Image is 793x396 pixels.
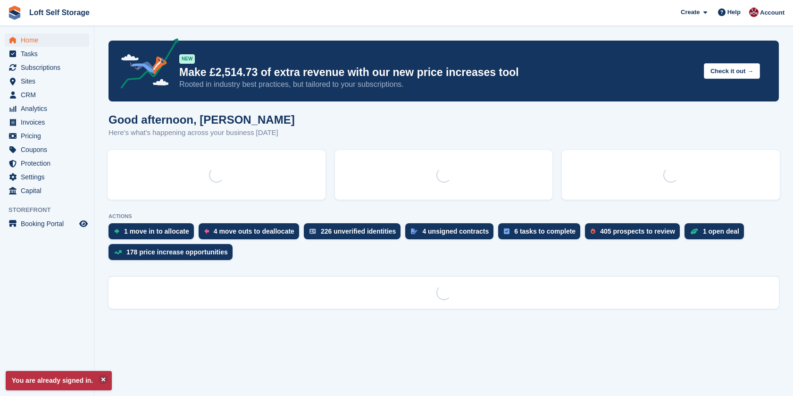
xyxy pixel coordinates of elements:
[704,63,760,79] button: Check it out →
[21,116,77,129] span: Invoices
[5,217,89,230] a: menu
[5,143,89,156] a: menu
[309,228,316,234] img: verify_identity-adf6edd0f0f0b5bbfe63781bf79b02c33cf7c696d77639b501bdc392416b5a36.svg
[5,116,89,129] a: menu
[204,228,209,234] img: move_outs_to_deallocate_icon-f764333ba52eb49d3ac5e1228854f67142a1ed5810a6f6cc68b1a99e826820c5.svg
[21,129,77,143] span: Pricing
[5,88,89,101] a: menu
[109,127,295,138] p: Here's what's happening across your business [DATE]
[78,218,89,229] a: Preview store
[690,228,698,235] img: deal-1b604bf984904fb50ccaf53a9ad4b4a5d6e5aea283cecdc64d6e3604feb123c2.svg
[504,228,509,234] img: task-75834270c22a3079a89374b754ae025e5fb1db73e45f91037f5363f120a921f8.svg
[5,75,89,88] a: menu
[21,88,77,101] span: CRM
[703,227,739,235] div: 1 open deal
[5,102,89,115] a: menu
[114,228,119,234] img: move_ins_to_allocate_icon-fdf77a2bb77ea45bf5b3d319d69a93e2d87916cf1d5bf7949dd705db3b84f3ca.svg
[5,170,89,184] a: menu
[681,8,700,17] span: Create
[727,8,741,17] span: Help
[126,248,228,256] div: 178 price increase opportunities
[179,66,696,79] p: Make £2,514.73 of extra revenue with our new price increases tool
[411,228,417,234] img: contract_signature_icon-13c848040528278c33f63329250d36e43548de30e8caae1d1a13099fd9432cc5.svg
[214,227,294,235] div: 4 move outs to deallocate
[5,157,89,170] a: menu
[514,227,576,235] div: 6 tasks to complete
[124,227,189,235] div: 1 move in to allocate
[21,184,77,197] span: Capital
[422,227,489,235] div: 4 unsigned contracts
[749,8,759,17] img: James Johnson
[179,79,696,90] p: Rooted in industry best practices, but tailored to your subscriptions.
[21,34,77,47] span: Home
[109,223,199,244] a: 1 move in to allocate
[600,227,675,235] div: 405 prospects to review
[21,102,77,115] span: Analytics
[405,223,498,244] a: 4 unsigned contracts
[21,157,77,170] span: Protection
[109,244,237,265] a: 178 price increase opportunities
[498,223,585,244] a: 6 tasks to complete
[6,371,112,390] p: You are already signed in.
[5,61,89,74] a: menu
[5,129,89,143] a: menu
[21,47,77,60] span: Tasks
[760,8,785,17] span: Account
[199,223,304,244] a: 4 move outs to deallocate
[114,250,122,254] img: price_increase_opportunities-93ffe204e8149a01c8c9dc8f82e8f89637d9d84a8eef4429ea346261dce0b2c0.svg
[179,54,195,64] div: NEW
[304,223,406,244] a: 226 unverified identities
[21,217,77,230] span: Booking Portal
[109,213,779,219] p: ACTIONS
[684,223,749,244] a: 1 open deal
[21,61,77,74] span: Subscriptions
[585,223,684,244] a: 405 prospects to review
[321,227,396,235] div: 226 unverified identities
[591,228,595,234] img: prospect-51fa495bee0391a8d652442698ab0144808aea92771e9ea1ae160a38d050c398.svg
[5,47,89,60] a: menu
[109,113,295,126] h1: Good afternoon, [PERSON_NAME]
[25,5,93,20] a: Loft Self Storage
[21,170,77,184] span: Settings
[5,184,89,197] a: menu
[21,143,77,156] span: Coupons
[21,75,77,88] span: Sites
[5,34,89,47] a: menu
[113,38,179,92] img: price-adjustments-announcement-icon-8257ccfd72463d97f412b2fc003d46551f7dbcb40ab6d574587a9cd5c0d94...
[8,205,94,215] span: Storefront
[8,6,22,20] img: stora-icon-8386f47178a22dfd0bd8f6a31ec36ba5ce8667c1dd55bd0f319d3a0aa187defe.svg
